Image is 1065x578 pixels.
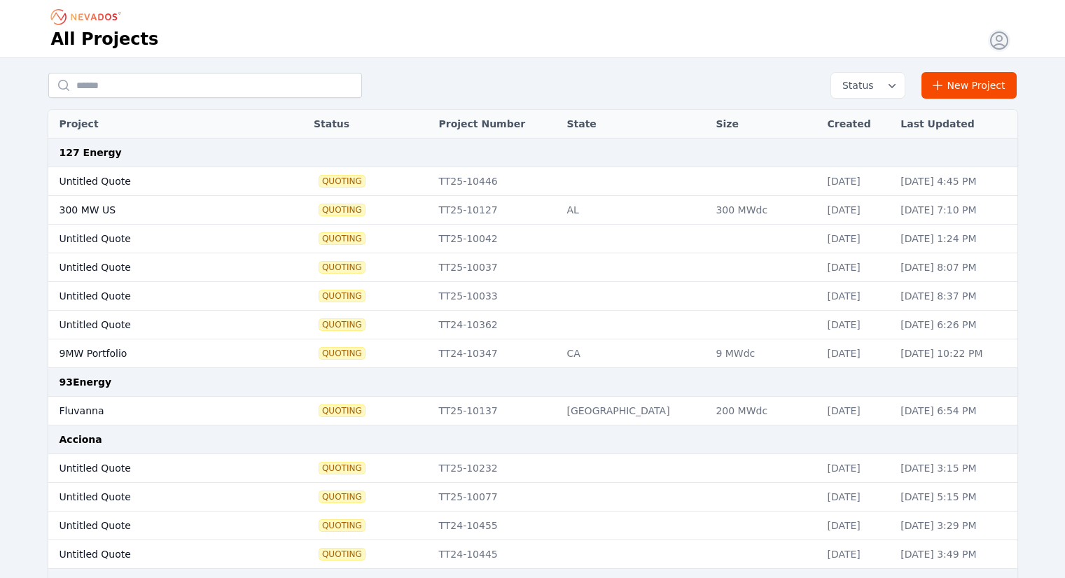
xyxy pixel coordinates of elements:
[431,339,559,368] td: TT24-10347
[893,167,1017,196] td: [DATE] 4:45 PM
[319,405,365,416] span: Quoting
[431,540,559,569] td: TT24-10445
[820,512,893,540] td: [DATE]
[319,491,365,502] span: Quoting
[48,110,271,139] th: Project
[319,319,365,330] span: Quoting
[893,512,1017,540] td: [DATE] 3:29 PM
[820,282,893,311] td: [DATE]
[820,311,893,339] td: [DATE]
[48,512,1017,540] tr: Untitled QuoteQuotingTT24-10455[DATE][DATE] 3:29 PM
[820,110,893,139] th: Created
[893,454,1017,483] td: [DATE] 3:15 PM
[431,225,559,253] td: TT25-10042
[820,540,893,569] td: [DATE]
[893,110,1017,139] th: Last Updated
[48,139,1017,167] td: 127 Energy
[319,233,365,244] span: Quoting
[48,339,1017,368] tr: 9MW PortfolioQuotingTT24-10347CA9 MWdc[DATE][DATE] 10:22 PM
[431,196,559,225] td: TT25-10127
[48,311,1017,339] tr: Untitled QuoteQuotingTT24-10362[DATE][DATE] 6:26 PM
[48,454,271,483] td: Untitled Quote
[319,549,365,560] span: Quoting
[319,176,365,187] span: Quoting
[431,397,559,425] td: TT25-10137
[709,339,820,368] td: 9 MWdc
[893,540,1017,569] td: [DATE] 3:49 PM
[893,483,1017,512] td: [DATE] 5:15 PM
[48,225,271,253] td: Untitled Quote
[431,282,559,311] td: TT25-10033
[709,110,820,139] th: Size
[307,110,432,139] th: Status
[48,253,271,282] td: Untitled Quote
[820,339,893,368] td: [DATE]
[431,253,559,282] td: TT25-10037
[431,110,559,139] th: Project Number
[431,454,559,483] td: TT25-10232
[893,282,1017,311] td: [DATE] 8:37 PM
[319,348,365,359] span: Quoting
[431,311,559,339] td: TT24-10362
[48,167,1017,196] tr: Untitled QuoteQuotingTT25-10446[DATE][DATE] 4:45 PM
[820,167,893,196] td: [DATE]
[48,311,271,339] td: Untitled Quote
[48,196,271,225] td: 300 MW US
[319,520,365,531] span: Quoting
[431,167,559,196] td: TT25-10446
[48,512,271,540] td: Untitled Quote
[820,397,893,425] td: [DATE]
[319,290,365,302] span: Quoting
[48,483,1017,512] tr: Untitled QuoteQuotingTT25-10077[DATE][DATE] 5:15 PM
[820,483,893,512] td: [DATE]
[48,454,1017,483] tr: Untitled QuoteQuotingTT25-10232[DATE][DATE] 3:15 PM
[820,454,893,483] td: [DATE]
[837,78,874,92] span: Status
[893,253,1017,282] td: [DATE] 8:07 PM
[319,262,365,273] span: Quoting
[921,72,1017,99] a: New Project
[48,167,271,196] td: Untitled Quote
[893,196,1017,225] td: [DATE] 7:10 PM
[559,110,709,139] th: State
[831,73,905,98] button: Status
[51,6,125,28] nav: Breadcrumb
[893,397,1017,425] td: [DATE] 6:54 PM
[48,282,1017,311] tr: Untitled QuoteQuotingTT25-10033[DATE][DATE] 8:37 PM
[820,225,893,253] td: [DATE]
[709,196,820,225] td: 300 MWdc
[559,397,709,425] td: [GEOGRAPHIC_DATA]
[48,397,271,425] td: Fluvanna
[48,483,271,512] td: Untitled Quote
[319,204,365,216] span: Quoting
[48,540,271,569] td: Untitled Quote
[319,463,365,474] span: Quoting
[48,253,1017,282] tr: Untitled QuoteQuotingTT25-10037[DATE][DATE] 8:07 PM
[559,196,709,225] td: AL
[48,397,1017,425] tr: FluvannaQuotingTT25-10137[GEOGRAPHIC_DATA]200 MWdc[DATE][DATE] 6:54 PM
[48,425,1017,454] td: Acciona
[48,282,271,311] td: Untitled Quote
[48,339,271,368] td: 9MW Portfolio
[48,368,1017,397] td: 93Energy
[893,225,1017,253] td: [DATE] 1:24 PM
[820,253,893,282] td: [DATE]
[709,397,820,425] td: 200 MWdc
[893,311,1017,339] td: [DATE] 6:26 PM
[48,196,1017,225] tr: 300 MW USQuotingTT25-10127AL300 MWdc[DATE][DATE] 7:10 PM
[431,483,559,512] td: TT25-10077
[51,28,159,50] h1: All Projects
[893,339,1017,368] td: [DATE] 10:22 PM
[820,196,893,225] td: [DATE]
[559,339,709,368] td: CA
[431,512,559,540] td: TT24-10455
[48,225,1017,253] tr: Untitled QuoteQuotingTT25-10042[DATE][DATE] 1:24 PM
[48,540,1017,569] tr: Untitled QuoteQuotingTT24-10445[DATE][DATE] 3:49 PM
